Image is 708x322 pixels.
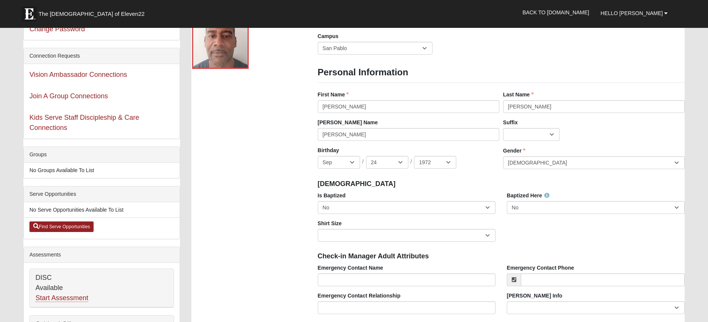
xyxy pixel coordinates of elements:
[24,202,180,218] li: No Serve Opportunities Available To List
[318,119,378,126] label: [PERSON_NAME] Name
[318,91,349,98] label: First Name
[318,220,342,227] label: Shirt Size
[517,3,595,22] a: Back to [DOMAIN_NAME]
[362,158,364,166] span: /
[503,119,518,126] label: Suffix
[24,48,180,64] div: Connection Requests
[507,192,549,199] label: Baptized Here
[503,147,525,154] label: Gender
[24,247,180,263] div: Assessments
[507,292,562,299] label: [PERSON_NAME] Info
[595,4,673,23] a: Hello [PERSON_NAME]
[29,221,94,232] a: Find Serve Opportunities
[24,163,180,178] li: No Groups Available To List
[35,294,88,302] a: Start Assessment
[318,147,339,154] label: Birthday
[318,292,400,299] label: Emergency Contact Relationship
[29,25,85,33] a: Change Password
[318,264,383,272] label: Emergency Contact Name
[29,114,139,131] a: Kids Serve Staff Discipleship & Care Connections
[29,92,108,100] a: Join A Group Connections
[22,6,37,21] img: Eleven22 logo
[411,158,412,166] span: /
[38,10,145,18] span: The [DEMOGRAPHIC_DATA] of Eleven22
[318,67,685,78] h3: Personal Information
[318,180,685,188] h4: [DEMOGRAPHIC_DATA]
[29,71,127,78] a: Vision Ambassador Connections
[318,192,346,199] label: Is Baptized
[18,3,169,21] a: The [DEMOGRAPHIC_DATA] of Eleven22
[503,91,534,98] label: Last Name
[318,252,685,261] h4: Check-in Manager Adult Attributes
[318,32,339,40] label: Campus
[600,10,663,16] span: Hello [PERSON_NAME]
[24,147,180,163] div: Groups
[507,264,574,272] label: Emergency Contact Phone
[24,186,180,202] div: Serve Opportunities
[30,269,174,307] div: DISC Available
